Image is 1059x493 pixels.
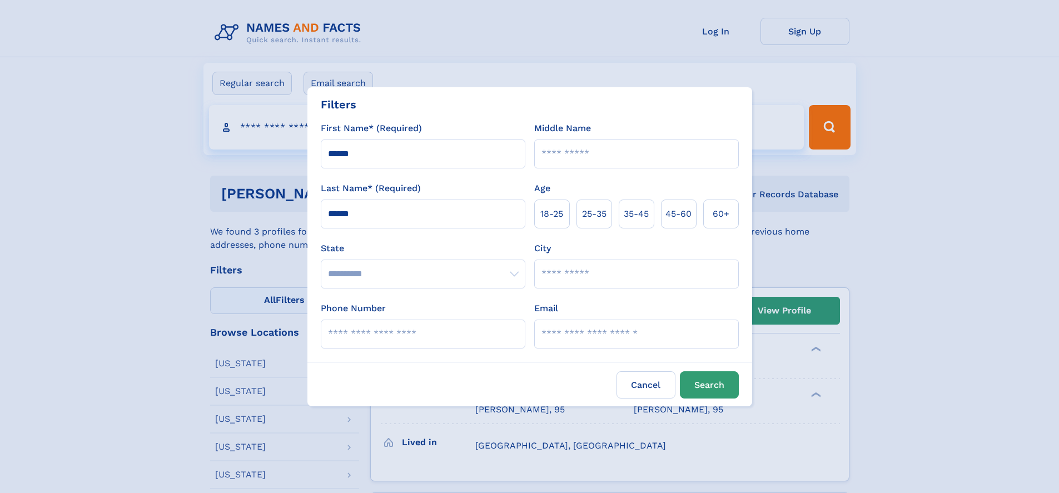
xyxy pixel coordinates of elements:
[321,122,422,135] label: First Name* (Required)
[321,96,356,113] div: Filters
[321,302,386,315] label: Phone Number
[321,242,525,255] label: State
[713,207,729,221] span: 60+
[534,302,558,315] label: Email
[616,371,675,399] label: Cancel
[624,207,649,221] span: 35‑45
[680,371,739,399] button: Search
[534,122,591,135] label: Middle Name
[582,207,606,221] span: 25‑35
[534,182,550,195] label: Age
[540,207,563,221] span: 18‑25
[534,242,551,255] label: City
[665,207,692,221] span: 45‑60
[321,182,421,195] label: Last Name* (Required)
